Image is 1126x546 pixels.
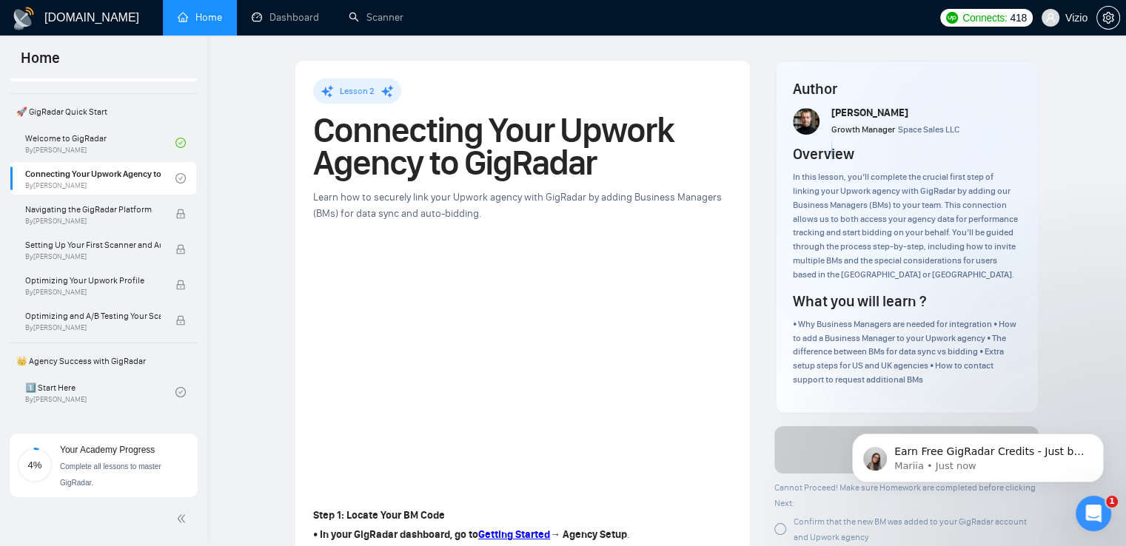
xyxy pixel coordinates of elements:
span: Setting Up Your First Scanner and Auto-Bidder [25,237,161,252]
span: Learn how to securely link your Upwork agency with GigRadar by adding Business Managers (BMs) for... [313,191,722,220]
span: Optimizing and A/B Testing Your Scanner for Better Results [25,309,161,323]
span: 👑 Agency Success with GigRadar [10,346,196,376]
h1: Connecting Your Upwork Agency to GigRadar [313,114,732,179]
a: Welcome to GigRadarBy[PERSON_NAME] [25,127,175,159]
span: setting [1097,12,1119,24]
span: 1 [1106,496,1118,508]
span: Confirm that the new BM was added to your GigRadar account and Upwork agency [794,516,1027,542]
span: 🚀 GigRadar Quick Start [10,97,196,127]
a: searchScanner [349,11,403,24]
img: upwork-logo.png [946,12,958,24]
span: check-circle [175,173,186,183]
span: By [PERSON_NAME] [25,252,161,261]
h4: Overview [793,144,854,164]
a: Connecting Your Upwork Agency to GigRadarBy[PERSON_NAME] [25,162,175,195]
strong: Step 1: Locate Your BM Code [313,509,445,522]
span: Optimizing Your Upwork Profile [25,273,161,288]
a: setting [1096,12,1120,24]
span: By [PERSON_NAME] [25,323,161,332]
div: • Why Business Managers are needed for integration • How to add a Business Manager to your Upwork... [793,317,1020,387]
span: double-left [176,511,191,526]
a: homeHome [178,11,222,24]
strong: • In your GigRadar dashboard, go to [313,528,478,541]
span: Growth Manager [831,124,895,135]
h4: Author [793,78,1020,99]
span: Navigating the GigRadar Platform [25,202,161,217]
span: lock [175,244,186,255]
a: Getting Started [478,528,550,541]
span: lock [175,209,186,219]
span: user [1045,13,1056,23]
span: By [PERSON_NAME] [25,217,161,226]
div: In this lesson, you’ll complete the crucial first step of linking your Upwork agency with GigRada... [793,170,1020,282]
button: setting [1096,6,1120,30]
span: 418 [1010,10,1026,26]
span: check-circle [175,138,186,148]
a: 1️⃣ Start HereBy[PERSON_NAME] [25,376,175,408]
span: Cannot Proceed! Make sure Homework are completed before clicking Next: [774,482,1036,508]
h4: What you will learn ? [793,291,926,311]
button: Next [774,426,1039,473]
iframe: Intercom live chat [1076,496,1111,531]
span: check-circle [175,387,186,397]
iframe: Intercom notifications message [830,402,1126,506]
a: dashboardDashboard [252,11,319,24]
span: [PERSON_NAME] [831,107,908,119]
img: logo [12,7,36,30]
span: By [PERSON_NAME] [25,288,161,297]
span: Lesson 2 [340,86,375,96]
p: . [313,527,732,543]
span: Connects: [962,10,1007,26]
span: Your Academy Progress [60,445,155,455]
span: 4% [17,460,53,470]
span: lock [175,315,186,326]
strong: → Agency Setup [550,528,627,541]
img: vlad-t.jpg [793,108,820,135]
span: ⛔ Top 3 Mistakes of Pro Agencies [25,416,161,431]
span: Space Sales LLC [898,124,959,135]
span: Complete all lessons to master GigRadar. [60,462,161,487]
span: lock [175,280,186,290]
span: Home [9,47,72,78]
